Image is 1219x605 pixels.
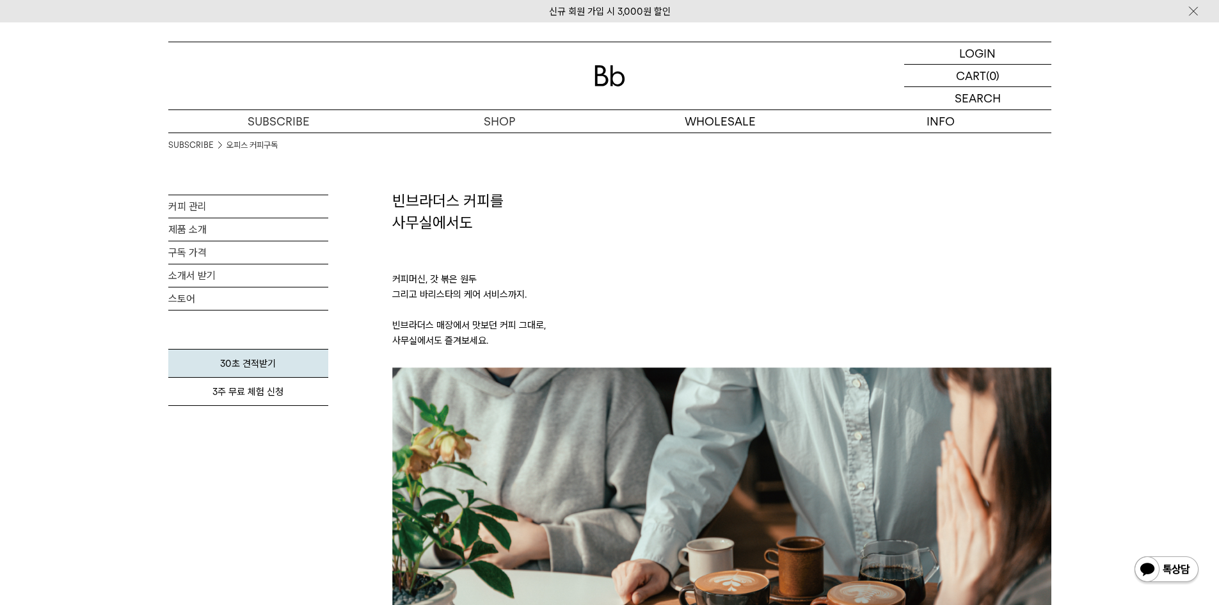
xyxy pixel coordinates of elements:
[904,65,1051,87] a: CART (0)
[610,110,831,133] p: WHOLESALE
[168,378,328,406] a: 3주 무료 체험 신청
[168,195,328,218] a: 커피 관리
[168,218,328,241] a: 제품 소개
[1133,555,1200,586] img: 카카오톡 채널 1:1 채팅 버튼
[831,110,1051,133] p: INFO
[549,6,671,17] a: 신규 회원 가입 시 3,000원 할인
[955,87,1001,109] p: SEARCH
[168,241,328,264] a: 구독 가격
[904,42,1051,65] a: LOGIN
[956,65,986,86] p: CART
[168,110,389,133] a: SUBSCRIBE
[168,287,328,310] a: 스토어
[986,65,1000,86] p: (0)
[392,233,1051,367] p: 커피머신, 갓 볶은 원두 그리고 바리스타의 케어 서비스까지. 빈브라더스 매장에서 맛보던 커피 그대로, 사무실에서도 즐겨보세요.
[389,110,610,133] a: SHOP
[594,65,625,86] img: 로고
[392,190,1051,233] h2: 빈브라더스 커피를 사무실에서도
[168,139,214,152] a: SUBSCRIBE
[168,349,328,378] a: 30초 견적받기
[168,264,328,287] a: 소개서 받기
[227,139,278,152] a: 오피스 커피구독
[959,42,996,64] p: LOGIN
